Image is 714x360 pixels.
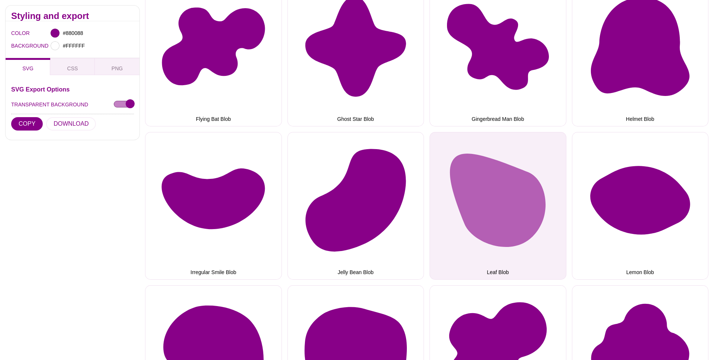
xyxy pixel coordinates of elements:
h3: SVG Export Options [11,86,134,92]
button: Jelly Bean Blob [287,132,424,280]
button: CSS [50,58,95,75]
label: COLOR [11,28,20,38]
span: CSS [67,65,78,71]
h2: Styling and export [11,13,134,19]
button: Leaf Blob [430,132,566,280]
label: TRANSPARENT BACKGROUND [11,100,88,109]
button: Lemon Blob [572,132,709,280]
button: DOWNLOAD [46,117,96,131]
button: COPY [11,117,43,131]
button: Irregular Smile Blob [145,132,282,280]
span: PNG [112,65,123,71]
button: PNG [95,58,139,75]
label: BACKGROUND [11,41,20,51]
